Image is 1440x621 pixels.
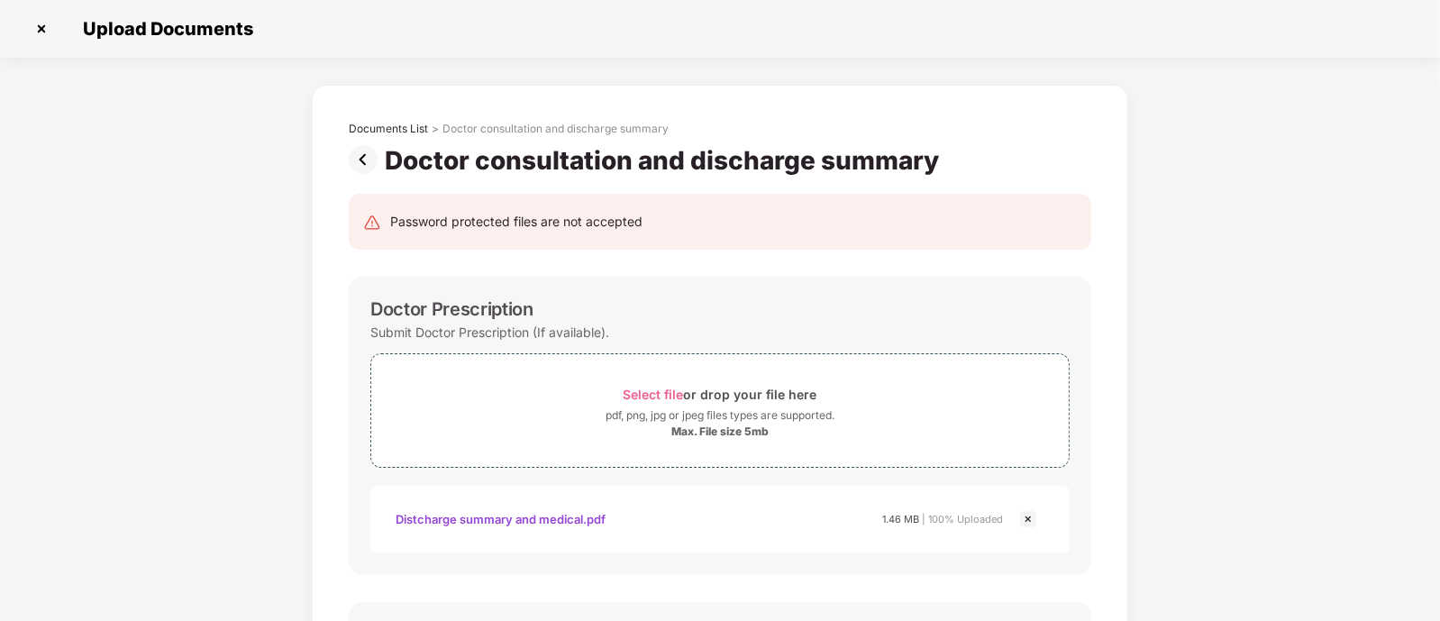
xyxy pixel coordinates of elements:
img: svg+xml;base64,PHN2ZyBpZD0iUHJldi0zMngzMiIgeG1sbnM9Imh0dHA6Ly93d3cudzMub3JnLzIwMDAvc3ZnIiB3aWR0aD... [349,145,385,174]
img: svg+xml;base64,PHN2ZyBpZD0iQ3Jvc3MtMzJ4MzIiIHhtbG5zPSJodHRwOi8vd3d3LnczLm9yZy8yMDAwL3N2ZyIgd2lkdG... [27,14,56,43]
div: Max. File size 5mb [671,425,769,439]
div: Doctor Prescription [370,298,533,320]
div: Documents List [349,122,428,136]
div: Distcharge summary and medical.pdf [396,504,606,534]
span: 1.46 MB [882,513,919,525]
div: or drop your file here [624,382,817,406]
div: Password protected files are not accepted [390,212,643,232]
div: > [432,122,439,136]
span: Select file [624,387,684,402]
span: Select fileor drop your file herepdf, png, jpg or jpeg files types are supported.Max. File size 5mb [371,368,1069,453]
div: Doctor consultation and discharge summary [442,122,669,136]
span: Upload Documents [65,18,262,40]
div: Submit Doctor Prescription (If available). [370,320,609,344]
img: svg+xml;base64,PHN2ZyBpZD0iQ3Jvc3MtMjR4MjQiIHhtbG5zPSJodHRwOi8vd3d3LnczLm9yZy8yMDAwL3N2ZyIgd2lkdG... [1017,508,1039,530]
div: pdf, png, jpg or jpeg files types are supported. [606,406,834,425]
div: Doctor consultation and discharge summary [385,145,946,176]
span: | 100% Uploaded [922,513,1003,525]
img: svg+xml;base64,PHN2ZyB4bWxucz0iaHR0cDovL3d3dy53My5vcmcvMjAwMC9zdmciIHdpZHRoPSIyNCIgaGVpZ2h0PSIyNC... [363,214,381,232]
